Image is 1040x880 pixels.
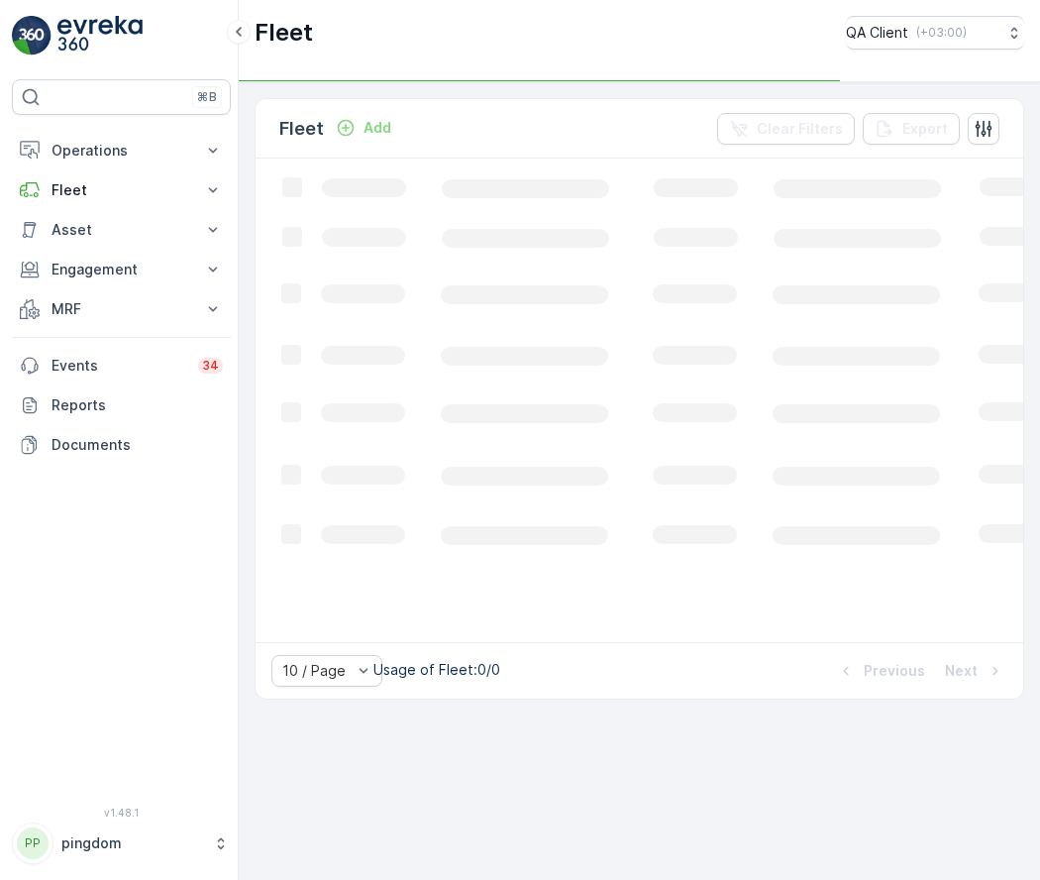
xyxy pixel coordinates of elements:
[12,425,231,465] a: Documents
[52,220,191,240] p: Asset
[12,823,231,864] button: PPpingdom
[864,661,925,681] p: Previous
[52,356,186,376] p: Events
[902,119,948,139] p: Export
[12,250,231,289] button: Engagement
[846,23,908,43] p: QA Client
[57,16,143,55] img: logo_light-DOdMpM7g.png
[717,113,855,145] button: Clear Filters
[12,16,52,55] img: logo
[328,116,399,140] button: Add
[52,260,191,279] p: Engagement
[757,119,843,139] p: Clear Filters
[52,180,191,200] p: Fleet
[12,346,231,385] a: Events34
[12,131,231,170] button: Operations
[945,661,978,681] p: Next
[12,807,231,819] span: v 1.48.1
[12,289,231,329] button: MRF
[52,299,191,319] p: MRF
[916,25,967,41] p: ( +03:00 )
[12,385,231,425] a: Reports
[12,170,231,210] button: Fleet
[61,833,203,853] p: pingdom
[364,118,391,138] p: Add
[202,358,219,374] p: 34
[279,115,324,143] p: Fleet
[197,89,217,105] p: ⌘B
[17,827,49,859] div: PP
[863,113,960,145] button: Export
[52,141,191,161] p: Operations
[846,16,1024,50] button: QA Client(+03:00)
[943,659,1007,683] button: Next
[255,17,313,49] p: Fleet
[52,435,223,455] p: Documents
[52,395,223,415] p: Reports
[12,210,231,250] button: Asset
[373,660,500,680] p: Usage of Fleet : 0/0
[834,659,927,683] button: Previous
